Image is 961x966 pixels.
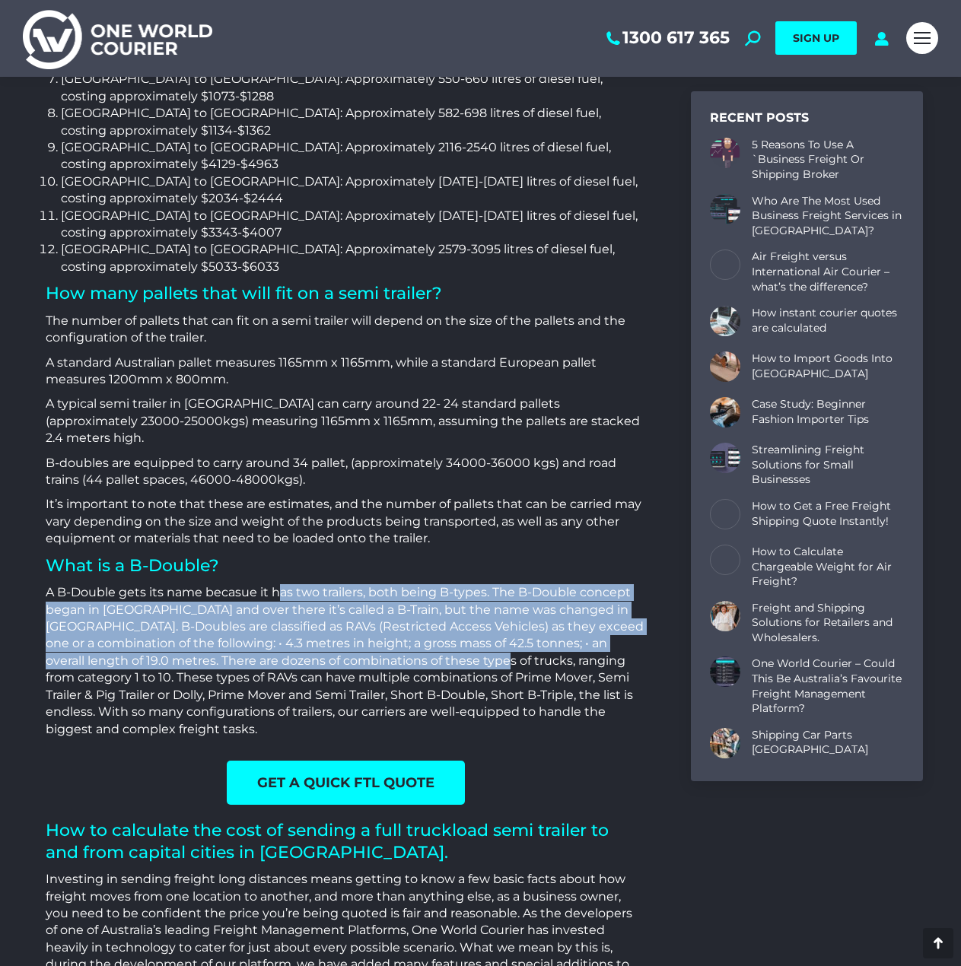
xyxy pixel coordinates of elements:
a: GET A Quick FTL QUOTE [227,761,465,805]
a: Case Study: Beginner Fashion Importer Tips [752,397,904,427]
h2: How many pallets that will fit on a semi trailer? [46,283,645,305]
a: 1300 617 365 [603,28,730,48]
a: Post image [710,194,740,224]
a: Shipping Car Parts [GEOGRAPHIC_DATA] [752,728,904,758]
a: Post image [710,499,740,529]
p: A typical semi trailer in [GEOGRAPHIC_DATA] can carry around 22- 24 standard pallets (approximate... [46,396,645,446]
a: Post image [710,601,740,631]
a: One World Courier – Could This Be Australia’s Favourite Freight Management Platform? [752,656,904,716]
p: A standard Australian pallet measures 1165mm x 1165mm, while a standard European pallet measures ... [46,354,645,389]
a: Mobile menu icon [906,22,938,54]
a: How to Calculate Chargeable Weight for Air Freight? [752,545,904,589]
a: Post image [710,728,740,758]
a: SIGN UP [775,21,857,55]
a: Post image [710,249,740,280]
a: Streamlining Freight Solutions for Small Businesses [752,443,904,488]
a: Freight and Shipping Solutions for Retailers and Wholesalers. [752,601,904,646]
a: Post image [710,138,740,168]
li: [GEOGRAPHIC_DATA] to [GEOGRAPHIC_DATA]: Approximately [DATE]-[DATE] litres of diesel fuel, costin... [61,173,645,208]
li: [GEOGRAPHIC_DATA] to [GEOGRAPHIC_DATA]: Approximately 2579-3095 litres of diesel fuel, costing ap... [61,241,645,275]
a: 5 Reasons To Use A `Business Freight Or Shipping Broker [752,138,904,183]
p: A B-Double gets its name becasue it has two trailers, both being B-types. The B-Double concept be... [46,584,645,738]
a: Who Are The Most Used Business Freight Services in [GEOGRAPHIC_DATA]? [752,194,904,239]
h2: What is a B-Double? [46,555,645,577]
p: The number of pallets that can fit on a semi trailer will depend on the size of the pallets and t... [46,313,645,347]
a: Post image [710,397,740,427]
a: Post image [710,656,740,687]
div: Recent Posts [710,110,904,126]
li: [GEOGRAPHIC_DATA] to [GEOGRAPHIC_DATA]: Approximately 2116-2540 litres of diesel fuel, costing ap... [61,139,645,173]
a: Post image [710,545,740,575]
a: Post image [710,351,740,382]
h2: How to calculate the cost of sending a full truckload semi trailer to and from capital cities in ... [46,820,645,863]
li: [GEOGRAPHIC_DATA] to [GEOGRAPHIC_DATA]: Approximately 582-698 litres of diesel fuel, costing appr... [61,105,645,139]
img: One World Courier [23,8,212,69]
li: [GEOGRAPHIC_DATA] to [GEOGRAPHIC_DATA]: Approximately [DATE]-[DATE] litres of diesel fuel, costin... [61,208,645,242]
a: Air Freight versus International Air Courier – what’s the difference? [752,249,904,294]
a: How to Get a Free Freight Shipping Quote Instantly! [752,499,904,529]
span: GET A Quick FTL QUOTE [257,776,434,790]
p: B-doubles are equipped to carry around 34 pallet, (approximately 34000-36000 kgs) and road trains... [46,455,645,489]
li: [GEOGRAPHIC_DATA] to [GEOGRAPHIC_DATA]: Approximately 550-660 litres of diesel fuel, costing appr... [61,71,645,105]
a: Post image [710,443,740,473]
a: How instant courier quotes are calculated [752,306,904,335]
a: Post image [710,306,740,336]
a: How to Import Goods Into [GEOGRAPHIC_DATA] [752,351,904,381]
span: SIGN UP [793,31,839,45]
p: It’s important to note that these are estimates, and the number of pallets that can be carried ma... [46,496,645,547]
